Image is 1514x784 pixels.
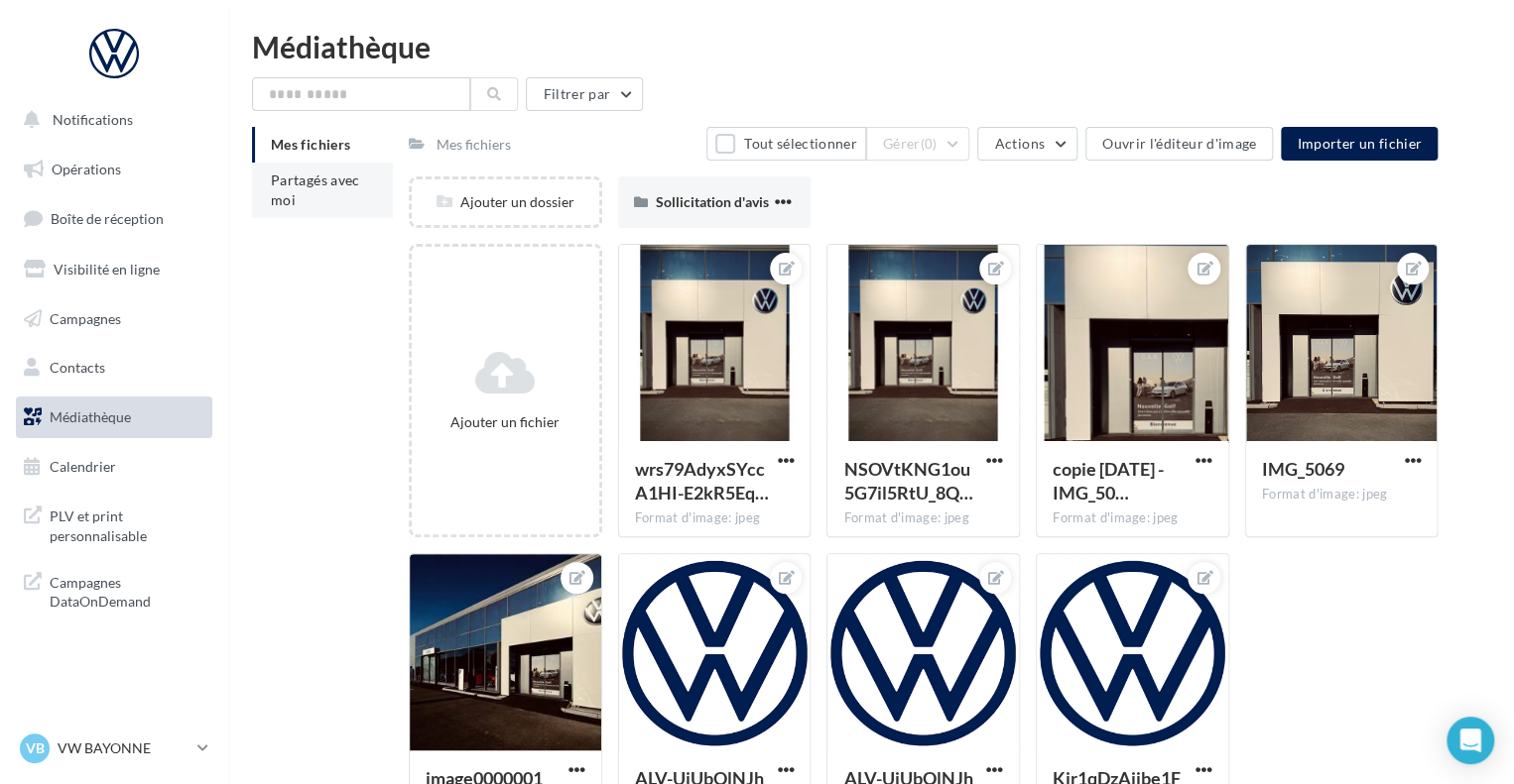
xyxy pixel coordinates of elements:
[12,298,216,340] a: Campagnes
[12,249,216,290] a: Visibilité en ligne
[12,396,216,438] a: Médiathèque
[50,309,121,326] span: Campagnes
[921,136,938,152] span: (0)
[252,32,1490,61] div: Médiathèque
[12,495,216,553] a: PLV et print personnalisable
[706,127,865,161] button: Tout sélectionner
[843,458,972,504] span: NSOVtKNG1ou5G7il5RtU_8Q7hlILd-Q0gjIjOTBw6VV1jKfk4nBiuagg18VSyV7jugWzMCVpqvVaNc_2Vg=s0
[866,127,970,161] button: Gérer(0)
[1262,458,1344,480] span: IMG_5069
[437,135,511,155] div: Mes fichiers
[50,503,204,545] span: PLV et print personnalisable
[50,359,105,376] span: Contacts
[16,729,212,767] a: VB VW BAYONNE
[26,738,45,758] span: VB
[635,509,795,527] div: Format d'image: jpeg
[1053,509,1212,527] div: Format d'image: jpeg
[271,136,350,153] span: Mes fichiers
[50,458,116,475] span: Calendrier
[1447,717,1494,764] div: Open Intercom Messenger
[977,127,1076,161] button: Actions
[12,99,208,141] button: Notifications
[50,569,204,612] span: Campagnes DataOnDemand
[271,171,360,208] span: Partagés avec moi
[12,149,216,190] a: Opérations
[1085,127,1273,161] button: Ouvrir l'éditeur d'image
[843,509,1003,527] div: Format d'image: jpeg
[1297,135,1422,152] span: Importer un fichier
[12,446,216,488] a: Calendrier
[420,412,591,432] div: Ajouter un fichier
[12,197,216,240] a: Boîte de réception
[12,561,216,619] a: Campagnes DataOnDemand
[526,77,643,111] button: Filtrer par
[412,192,599,212] div: Ajouter un dossier
[1053,458,1164,504] span: copie 11-07-2025 - IMG_5069
[58,738,189,758] p: VW BAYONNE
[54,261,160,278] span: Visibilité en ligne
[51,210,164,227] span: Boîte de réception
[12,347,216,389] a: Contacts
[994,135,1044,152] span: Actions
[53,111,133,128] span: Notifications
[52,161,121,177] span: Opérations
[50,408,131,425] span: Médiathèque
[1281,127,1438,161] button: Importer un fichier
[635,458,769,504] span: wrs79AdyxSYccA1HI-E2kR5Eq-12zhS4dF2CIJa1XRjWBwRanO3bewyttbVlPrietT3Fp43CasGtPbSuZA=s0
[656,193,769,210] span: Sollicitation d'avis
[1262,486,1422,504] div: Format d'image: jpeg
